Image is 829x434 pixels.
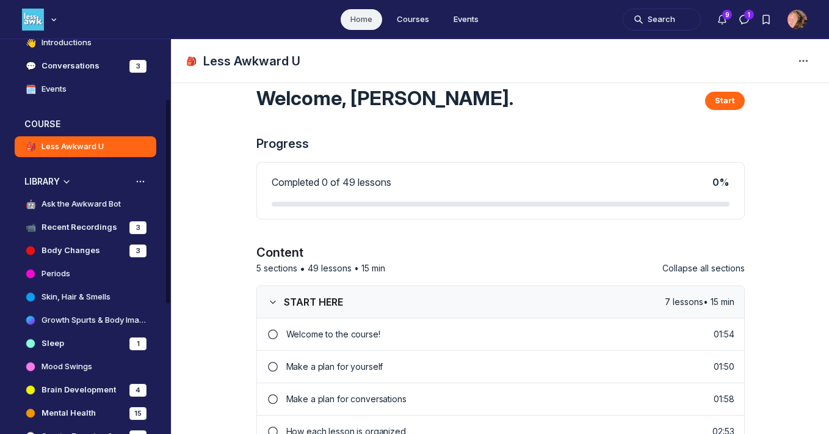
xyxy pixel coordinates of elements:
[203,53,300,70] h1: Less Awkward U
[15,240,156,261] a: Body Changes3
[623,9,701,31] button: Search
[15,172,156,191] button: LIBRARYCollapse space
[42,83,67,95] h4: Events
[662,261,745,276] button: Collapse all sections
[256,135,745,152] h3: Progress
[42,268,70,280] h4: Periods
[15,194,156,215] a: 🤖Ask the Awkward Bot
[15,217,156,238] a: 📹Recent Recordings3
[257,350,744,383] a: Lesson incompleteMake a plan for yourself01:50
[714,361,734,373] p: 01:50
[129,384,147,397] div: 4
[42,407,96,419] h4: Mental Health
[60,175,73,188] div: Collapse space
[15,333,156,354] a: Sleep1
[134,175,147,188] button: View space group options
[42,221,117,234] h4: Recent Recordings
[22,9,44,31] img: Less Awkward Hub logo
[172,39,829,83] header: Page Header
[796,54,811,68] svg: Space settings
[256,86,513,111] h2: Welcome, [PERSON_NAME].
[129,60,147,73] div: 3
[711,9,733,31] button: Notifications
[24,175,60,188] h3: LIBRARY
[22,7,60,32] button: Less Awkward Hub logo
[286,361,714,373] p: Make a plan for yourself
[24,60,37,72] span: 💬
[42,337,64,350] h4: Sleep
[286,393,714,405] p: Make a plan for conversations
[257,383,744,415] a: Lesson incompleteMake a plan for conversations01:58
[712,176,729,188] span: 0 %
[257,286,744,318] button: START HERE7 lessons• 15 min
[354,262,359,274] span: •
[256,262,297,274] span: 5 sections
[256,244,745,261] h2: Content
[705,92,745,110] button: Start
[308,262,352,274] span: 49 lessons
[42,361,92,373] h4: Mood Swings
[662,263,745,273] span: Collapse all sections
[24,198,37,210] span: 🤖
[300,261,305,276] span: •
[129,407,147,420] div: 15
[792,50,814,72] button: Space settings
[15,136,156,157] a: 🎒Less Awkward U
[361,262,385,274] span: 15 min
[15,114,156,134] button: COURSECollapse space
[24,83,37,95] span: 🗓️
[15,32,156,53] a: 👋Introductions
[444,9,488,30] a: Events
[286,328,714,340] p: Welcome to the course!
[267,394,279,404] svg: Lesson incomplete
[42,198,121,210] h4: Ask the Awkward Bot
[387,9,439,30] a: Courses
[42,60,100,72] h4: Conversations
[787,10,807,29] button: User menu options
[42,141,104,153] h4: Less Awkward U
[665,296,734,308] span: 7 lessons • 15 min
[257,318,744,350] a: Lesson incompleteWelcome to the course!01:54
[733,9,755,31] button: Direct messages
[129,221,147,234] div: 3
[42,37,92,49] h4: Introductions
[284,296,343,308] span: START HERE
[15,287,156,307] a: Skin, Hair & Smells
[42,314,147,326] h4: Growth Spurts & Body Image
[15,310,156,331] a: Growth Spurts & Body Image
[267,329,279,339] svg: Lesson incomplete
[42,245,100,257] h4: Body Changes
[24,37,37,49] span: 👋
[186,55,198,67] span: 🎒
[714,328,734,340] p: 01:54
[15,263,156,284] a: Periods
[267,362,279,372] svg: Lesson incomplete
[42,291,110,303] h4: Skin, Hair & Smells
[15,403,156,424] a: Mental Health15
[341,9,382,30] a: Home
[24,221,37,234] span: 📹
[24,141,37,153] span: 🎒
[15,56,156,76] a: 💬Conversations3
[15,356,156,377] a: Mood Swings
[272,176,391,188] span: Completed 0 of 49 lessons
[15,380,156,400] a: Brain Development4
[129,245,147,257] div: 3
[714,393,734,405] p: 01:58
[755,9,777,31] button: Bookmarks
[24,118,60,130] h3: COURSE
[129,337,147,350] div: 1
[15,79,156,100] a: 🗓️Events
[42,384,116,396] h4: Brain Development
